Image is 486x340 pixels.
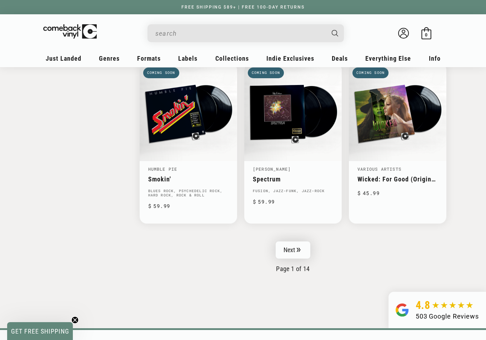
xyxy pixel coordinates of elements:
span: Deals [332,55,348,62]
span: 4.8 [416,299,430,311]
div: 503 Google Reviews [416,311,479,321]
nav: Pagination [140,241,447,272]
a: Wicked: For Good (Original Soundtrack) [357,175,438,183]
input: When autocomplete results are available use up and down arrows to review and enter to select [155,26,325,41]
span: Collections [215,55,249,62]
span: GET FREE SHIPPING [11,327,69,335]
span: Formats [137,55,161,62]
div: GET FREE SHIPPINGClose teaser [7,322,73,340]
a: 4.8 503 Google Reviews [389,292,486,328]
span: Everything Else [365,55,411,62]
a: Spectrum [253,175,333,183]
span: 0 [425,32,427,37]
a: FREE SHIPPING $89+ | FREE 100-DAY RETURNS [174,5,312,10]
button: Search [325,24,345,42]
button: Close teaser [71,316,79,324]
a: Humble Pie [148,166,177,172]
span: Labels [178,55,197,62]
div: Search [147,24,344,42]
span: Info [429,55,441,62]
span: Indie Exclusives [266,55,314,62]
img: Group.svg [396,299,409,321]
p: Page 1 of 14 [140,265,447,272]
span: Just Landed [46,55,81,62]
a: [PERSON_NAME] [253,166,291,172]
a: Smokin' [148,175,229,183]
a: Next [276,241,311,259]
a: Various Artists [357,166,401,172]
img: star5.svg [432,302,473,309]
span: Genres [99,55,120,62]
